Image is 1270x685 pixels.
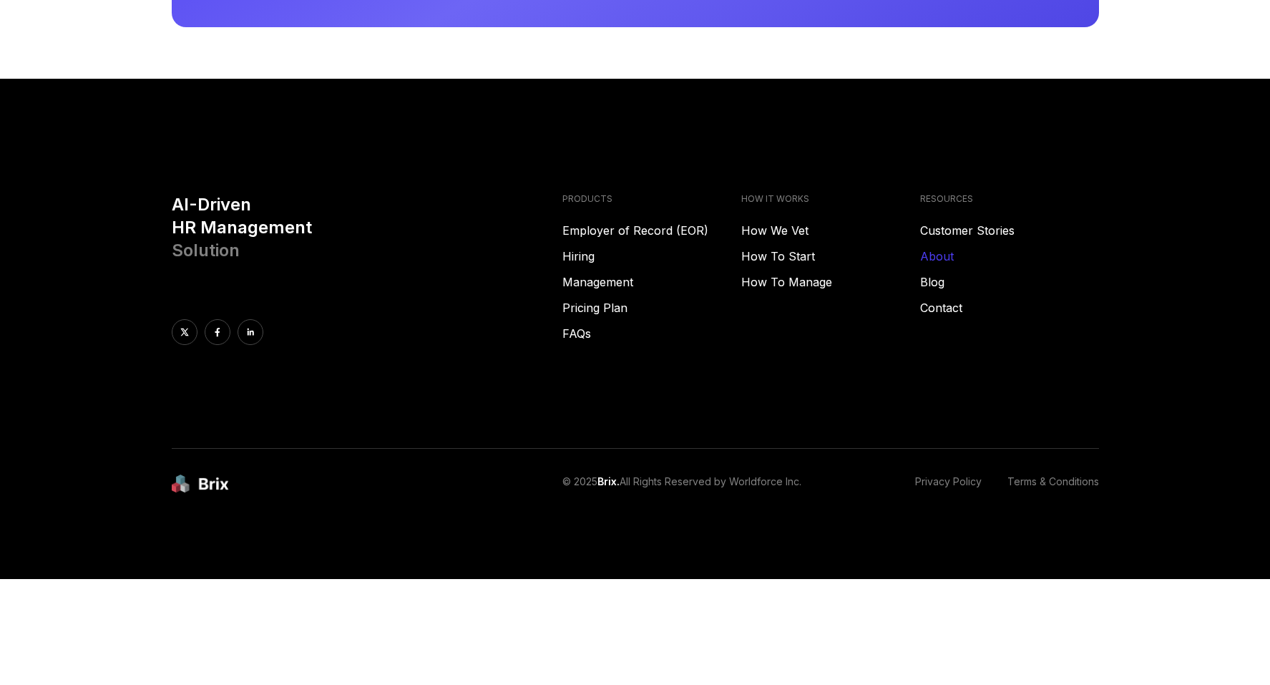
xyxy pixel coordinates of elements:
h4: PRODUCTS [562,193,741,205]
p: © 2025 All Rights Reserved by Worldforce Inc. [562,475,801,494]
span: Solution [172,240,240,261]
a: How We Vet [741,222,920,239]
span: Brix. [597,475,620,487]
a: About [920,248,1099,265]
h4: RESOURCES [920,193,1099,205]
h3: AI-Driven HR Management [172,193,552,262]
h4: HOW IT WORKS [741,193,920,205]
a: Customer Stories [920,222,1099,239]
a: How To Manage [741,273,920,291]
a: Contact [920,299,1099,316]
a: Blog [920,273,1099,291]
img: brix [172,475,229,494]
a: Hiring [562,248,741,265]
a: Employer of Record (EOR) [562,222,741,239]
a: How To Start [741,248,920,265]
a: FAQs [562,325,741,342]
a: Management [562,273,741,291]
a: Privacy Policy [915,475,982,494]
a: Pricing Plan [562,299,741,316]
a: Terms & Conditions [1007,475,1099,494]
